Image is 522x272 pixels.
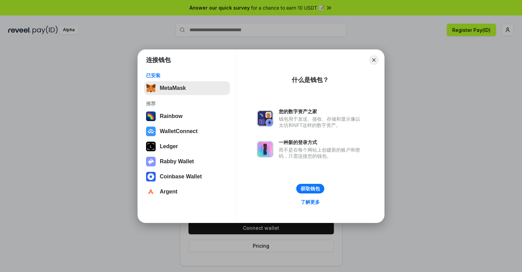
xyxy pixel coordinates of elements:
button: Rabby Wallet [144,155,230,168]
img: svg+xml,%3Csvg%20width%3D%2228%22%20height%3D%2228%22%20viewBox%3D%220%200%2028%2028%22%20fill%3D... [146,172,156,181]
div: MetaMask [160,85,186,91]
div: 已安装 [146,72,228,79]
div: WalletConnect [160,128,198,134]
div: Rainbow [160,113,183,119]
h1: 连接钱包 [146,56,171,64]
img: svg+xml,%3Csvg%20width%3D%2228%22%20height%3D%2228%22%20viewBox%3D%220%200%2028%2028%22%20fill%3D... [146,127,156,136]
div: 了解更多 [301,199,320,205]
a: 了解更多 [297,198,324,206]
button: Rainbow [144,109,230,123]
div: 什么是钱包？ [292,76,329,84]
img: svg+xml,%3Csvg%20xmlns%3D%22http%3A%2F%2Fwww.w3.org%2F2000%2Fsvg%22%20fill%3D%22none%22%20viewBox... [257,141,273,157]
div: 而不是在每个网站上创建新的账户和密码，只需连接您的钱包。 [279,147,364,159]
div: 您的数字资产之家 [279,108,364,115]
button: MetaMask [144,81,230,95]
img: svg+xml,%3Csvg%20xmlns%3D%22http%3A%2F%2Fwww.w3.org%2F2000%2Fsvg%22%20fill%3D%22none%22%20viewBox... [257,110,273,127]
div: Rabby Wallet [160,158,194,165]
img: svg+xml,%3Csvg%20xmlns%3D%22http%3A%2F%2Fwww.w3.org%2F2000%2Fsvg%22%20width%3D%2228%22%20height%3... [146,142,156,151]
div: Argent [160,189,178,195]
img: svg+xml,%3Csvg%20width%3D%22120%22%20height%3D%22120%22%20viewBox%3D%220%200%20120%20120%22%20fil... [146,111,156,121]
img: svg+xml,%3Csvg%20fill%3D%22none%22%20height%3D%2233%22%20viewBox%3D%220%200%2035%2033%22%20width%... [146,83,156,93]
button: WalletConnect [144,125,230,138]
div: 钱包用于发送、接收、存储和显示像以太坊和NFT这样的数字资产。 [279,116,364,128]
div: 一种新的登录方式 [279,139,364,145]
button: Close [369,55,379,65]
img: svg+xml,%3Csvg%20width%3D%2228%22%20height%3D%2228%22%20viewBox%3D%220%200%2028%2028%22%20fill%3D... [146,187,156,197]
button: 获取钱包 [296,184,324,193]
button: Coinbase Wallet [144,170,230,184]
img: svg+xml,%3Csvg%20xmlns%3D%22http%3A%2F%2Fwww.w3.org%2F2000%2Fsvg%22%20fill%3D%22none%22%20viewBox... [146,157,156,166]
button: Argent [144,185,230,199]
div: Ledger [160,143,178,150]
button: Ledger [144,140,230,153]
div: 获取钱包 [301,186,320,192]
div: Coinbase Wallet [160,174,202,180]
div: 推荐 [146,100,228,107]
